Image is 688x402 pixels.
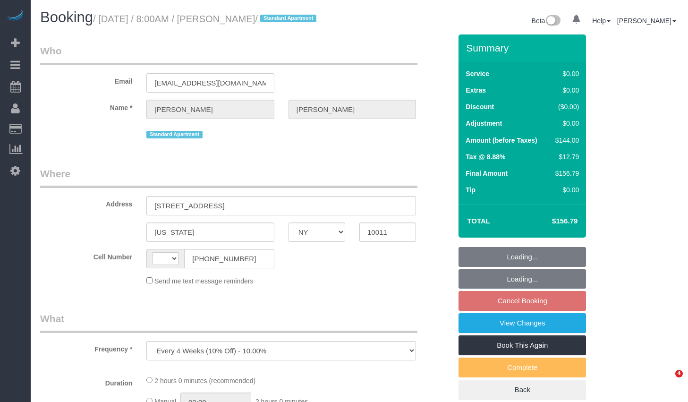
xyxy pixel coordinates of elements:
[552,86,579,95] div: $0.00
[552,69,579,78] div: $0.00
[552,152,579,162] div: $12.79
[552,169,579,178] div: $156.79
[146,100,274,119] input: First Name
[552,185,579,195] div: $0.00
[40,167,417,188] legend: Where
[40,9,93,26] span: Booking
[33,100,139,112] label: Name *
[40,312,417,333] legend: What
[466,152,505,162] label: Tax @ 8.88%
[459,380,586,400] a: Back
[260,15,316,22] span: Standard Apartment
[466,136,537,145] label: Amount (before Taxes)
[467,217,490,225] strong: Total
[592,17,611,25] a: Help
[289,100,416,119] input: Last Name
[93,14,319,24] small: / [DATE] / 8:00AM / [PERSON_NAME]
[466,43,581,53] h3: Summary
[466,185,476,195] label: Tip
[146,131,203,138] span: Standard Apartment
[40,44,417,65] legend: Who
[459,313,586,333] a: View Changes
[552,136,579,145] div: $144.00
[154,377,255,385] span: 2 hours 0 minutes (recommended)
[552,119,579,128] div: $0.00
[617,17,676,25] a: [PERSON_NAME]
[466,86,486,95] label: Extras
[466,169,508,178] label: Final Amount
[466,119,502,128] label: Adjustment
[532,17,561,25] a: Beta
[146,73,274,93] input: Email
[33,375,139,388] label: Duration
[33,341,139,354] label: Frequency *
[466,102,494,111] label: Discount
[459,335,586,355] a: Book This Again
[33,73,139,86] label: Email
[33,249,139,262] label: Cell Number
[359,222,416,242] input: Zip Code
[184,249,274,268] input: Cell Number
[6,9,25,23] img: Automaid Logo
[552,102,579,111] div: ($0.00)
[466,69,489,78] label: Service
[255,14,319,24] span: /
[33,196,139,209] label: Address
[154,277,253,285] span: Send me text message reminders
[146,222,274,242] input: City
[524,217,578,225] h4: $156.79
[656,370,679,393] iframe: Intercom live chat
[545,15,561,27] img: New interface
[675,370,683,377] span: 4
